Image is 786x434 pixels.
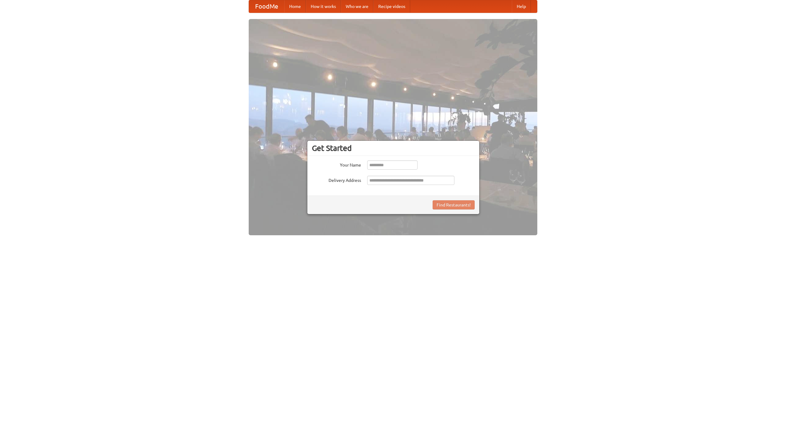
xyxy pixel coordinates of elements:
h3: Get Started [312,144,475,153]
a: Home [284,0,306,13]
a: FoodMe [249,0,284,13]
label: Your Name [312,160,361,168]
a: Who we are [341,0,373,13]
a: Help [512,0,531,13]
a: How it works [306,0,341,13]
a: Recipe videos [373,0,410,13]
button: Find Restaurants! [433,200,475,209]
label: Delivery Address [312,176,361,183]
